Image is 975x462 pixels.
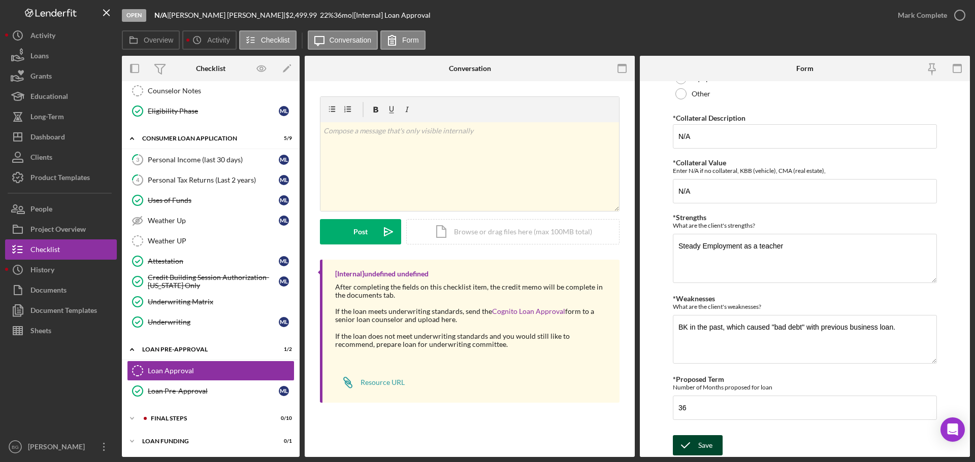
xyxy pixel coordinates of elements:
div: People [30,199,52,222]
a: Credit Building Session Authorization- [US_STATE] OnlyML [127,271,295,292]
div: Activity [30,25,55,48]
button: Grants [5,66,117,86]
div: Counselor Notes [148,87,294,95]
a: 3Personal Income (last 30 days)ML [127,150,295,170]
button: Dashboard [5,127,117,147]
div: Underwriting Matrix [148,298,294,306]
div: Weather UP [148,237,294,245]
div: M L [279,386,289,396]
div: 22 % [320,11,334,19]
div: Personal Tax Returns (Last 2 years) [148,176,279,184]
a: Loan Pre-ApprovalML [127,381,295,401]
div: M L [279,317,289,327]
a: Underwriting Matrix [127,292,295,312]
div: Form [796,64,814,73]
div: Open [122,9,146,22]
div: Resource URL [361,378,405,386]
div: Credit Building Session Authorization- [US_STATE] Only [148,273,279,290]
div: 0 / 1 [274,438,292,444]
div: Open Intercom Messenger [940,417,965,442]
button: History [5,260,117,280]
div: Attestation [148,257,279,265]
button: Activity [5,25,117,46]
button: Clients [5,147,117,167]
b: N/A [154,11,167,19]
label: Other [692,90,710,98]
button: Educational [5,86,117,106]
div: After completing the fields on this checklist item, the credit memo will be complete in the docum... [335,283,609,299]
button: BG[PERSON_NAME] [5,437,117,457]
button: Product Templates [5,167,117,188]
div: Loan Funding [142,438,267,444]
text: BG [12,444,19,450]
div: Eligibility Phase [148,107,279,115]
div: Uses of Funds [148,196,279,204]
div: Sheets [30,321,51,343]
div: M L [279,155,289,165]
div: Personal Income (last 30 days) [148,156,279,164]
textarea: Steady Employment as a teacher [673,234,937,282]
label: *Strengths [673,213,706,222]
div: M L [279,256,289,266]
div: M L [279,195,289,205]
div: Educational [30,86,68,109]
a: Uses of FundsML [127,190,295,210]
div: Conversation [449,64,491,73]
div: Grants [30,66,52,89]
button: People [5,199,117,219]
a: AttestationML [127,251,295,271]
button: Loans [5,46,117,66]
div: Loans [30,46,49,68]
div: M L [279,175,289,185]
div: 5 / 9 [274,135,292,141]
button: Checklist [5,239,117,260]
div: [PERSON_NAME] [25,437,91,459]
a: 4Personal Tax Returns (Last 2 years)ML [127,170,295,190]
div: Save [698,435,712,455]
tspan: 4 [136,176,140,183]
a: UnderwritingML [127,312,295,332]
label: *Collateral Description [673,114,745,122]
a: Loan Approval [127,361,295,381]
div: Loan Approval [148,367,294,375]
div: Weather Up [148,217,279,225]
div: Loan Pre-Approval [148,387,279,395]
div: M L [279,106,289,116]
div: Mark Complete [898,5,947,25]
div: What are the client's strengths? [673,222,937,229]
div: M L [279,276,289,287]
a: Counselor Notes [127,81,295,101]
textarea: BK in the past, which caused "bad debt" with previous business loan. [673,315,937,364]
a: Weather UP [127,231,295,251]
button: Document Templates [5,300,117,321]
a: Long-Term [5,106,117,127]
div: If the loan meets underwriting standards, send the form to a senior loan counselor and upload here. [335,307,609,324]
div: Enter N/A if no collateral, KBB (vehicle), CMA (real estate), [673,167,937,174]
div: | [Internal] Loan Approval [352,11,431,19]
button: Form [380,30,426,50]
div: Clients [30,147,52,170]
div: History [30,260,54,282]
label: *Collateral Value [673,158,726,167]
label: Checklist [261,36,290,44]
div: FINAL STEPS [151,415,267,421]
div: If the loan does not meet underwriting standards and you would still like to recommend, prepare l... [335,332,609,348]
button: Checklist [239,30,297,50]
div: Checklist [30,239,60,262]
div: Loan Pre-Approval [142,346,267,352]
div: Project Overview [30,219,86,242]
div: | [154,11,169,19]
button: Save [673,435,723,455]
a: Sheets [5,321,117,341]
a: Documents [5,280,117,300]
div: Product Templates [30,167,90,190]
a: Eligibility PhaseML [127,101,295,121]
